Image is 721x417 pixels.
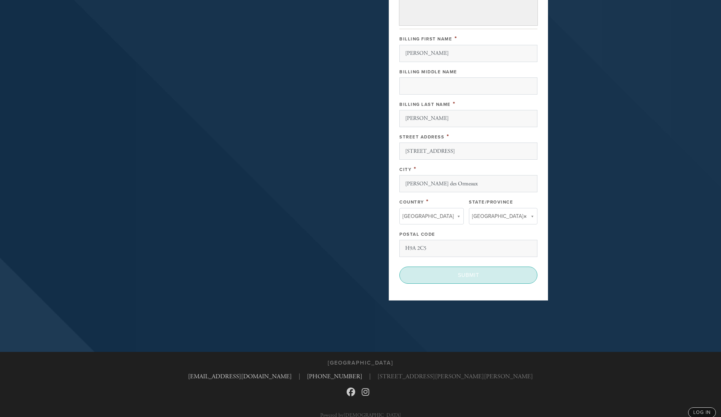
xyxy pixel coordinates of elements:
span: This field is required. [426,198,429,205]
span: This field is required. [414,165,417,173]
a: [EMAIL_ADDRESS][DOMAIN_NAME] [188,372,292,380]
label: Street Address [399,134,444,140]
span: This field is required. [447,133,449,140]
label: Billing First Name [399,36,452,42]
span: | [299,372,300,381]
label: Billing Last Name [399,102,451,107]
a: [GEOGRAPHIC_DATA] [399,208,464,224]
label: Country [399,199,424,205]
a: [GEOGRAPHIC_DATA] [469,208,537,224]
span: [GEOGRAPHIC_DATA] [472,212,523,221]
span: [GEOGRAPHIC_DATA] [402,212,454,221]
span: | [369,372,371,381]
a: [PHONE_NUMBER] [307,372,362,380]
label: State/Province [469,199,513,205]
span: This field is required. [455,35,457,42]
label: City [399,167,411,172]
label: Billing Middle Name [399,69,457,75]
h3: [GEOGRAPHIC_DATA] [328,360,393,366]
span: [STREET_ADDRESS][PERSON_NAME][PERSON_NAME] [377,372,533,381]
span: This field is required. [453,100,456,108]
label: Postal Code [399,232,435,237]
input: Submit [399,267,537,284]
